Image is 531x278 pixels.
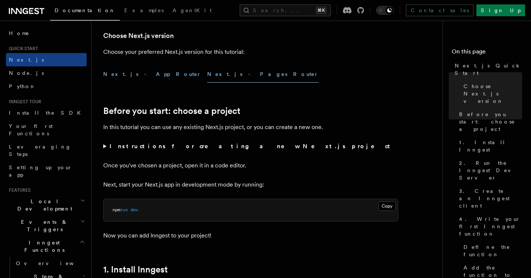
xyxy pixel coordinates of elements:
kbd: ⌘K [316,7,326,14]
p: In this tutorial you can use any existing Next.js project, or you can create a new one. [103,122,398,132]
span: Leveraging Steps [9,144,71,157]
a: Contact sales [406,4,473,16]
p: Once you've chosen a project, open it in a code editor. [103,160,398,171]
span: Choose Next.js version [464,83,522,105]
a: Next.js Quick Start [452,59,522,80]
span: AgentKit [173,7,212,13]
button: Next.js - App Router [103,66,201,83]
span: Overview [16,260,92,266]
a: 3. Create an Inngest client [456,184,522,212]
button: Next.js - Pages Router [207,66,319,83]
span: Events & Triggers [6,218,80,233]
span: Install the SDK [9,110,85,116]
summary: Instructions for creating a new Next.js project [103,141,398,152]
a: Node.js [6,66,87,80]
a: 1. Install Inngest [456,136,522,156]
strong: Instructions for creating a new Next.js project [110,143,393,150]
span: Inngest tour [6,99,41,105]
a: Documentation [50,2,120,21]
a: Choose Next.js version [461,80,522,108]
h4: On this page [452,47,522,59]
span: Next.js Quick Start [455,62,522,77]
p: Next, start your Next.js app in development mode by running: [103,180,398,190]
span: npm [112,207,120,212]
button: Events & Triggers [6,215,87,236]
a: Install the SDK [6,106,87,119]
span: 2. Run the Inngest Dev Server [459,159,522,181]
a: 2. Run the Inngest Dev Server [456,156,522,184]
a: AgentKit [168,2,216,20]
span: Documentation [55,7,115,13]
span: Home [9,29,29,37]
a: 1. Install Inngest [103,264,168,275]
a: Leveraging Steps [6,140,87,161]
a: Setting up your app [6,161,87,181]
a: Overview [13,257,87,270]
span: Setting up your app [9,164,72,178]
span: Next.js [9,57,44,63]
span: Define the function [464,243,522,258]
button: Search...⌘K [240,4,331,16]
p: Now you can add Inngest to your project! [103,230,398,241]
span: Examples [124,7,164,13]
a: Choose Next.js version [103,31,174,41]
span: Local Development [6,198,80,212]
a: Next.js [6,53,87,66]
span: Before you start: choose a project [459,111,522,133]
span: Your first Functions [9,123,53,136]
span: Inngest Functions [6,239,80,254]
span: 3. Create an Inngest client [459,187,522,209]
span: Quick start [6,46,38,52]
span: Node.js [9,70,44,76]
button: Copy [378,201,396,211]
a: 4. Write your first Inngest function [456,212,522,240]
a: Home [6,27,87,40]
a: Before you start: choose a project [456,108,522,136]
a: Your first Functions [6,119,87,140]
span: dev [131,207,138,212]
p: Choose your preferred Next.js version for this tutorial: [103,47,398,57]
a: Examples [120,2,168,20]
a: Define the function [461,240,522,261]
button: Toggle dark mode [376,6,394,15]
span: Features [6,187,31,193]
a: Sign Up [476,4,525,16]
a: Python [6,80,87,93]
span: Python [9,83,36,89]
span: 4. Write your first Inngest function [459,215,522,237]
button: Inngest Functions [6,236,87,257]
span: 1. Install Inngest [459,139,522,153]
span: run [120,207,128,212]
a: Before you start: choose a project [103,106,240,116]
button: Local Development [6,195,87,215]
